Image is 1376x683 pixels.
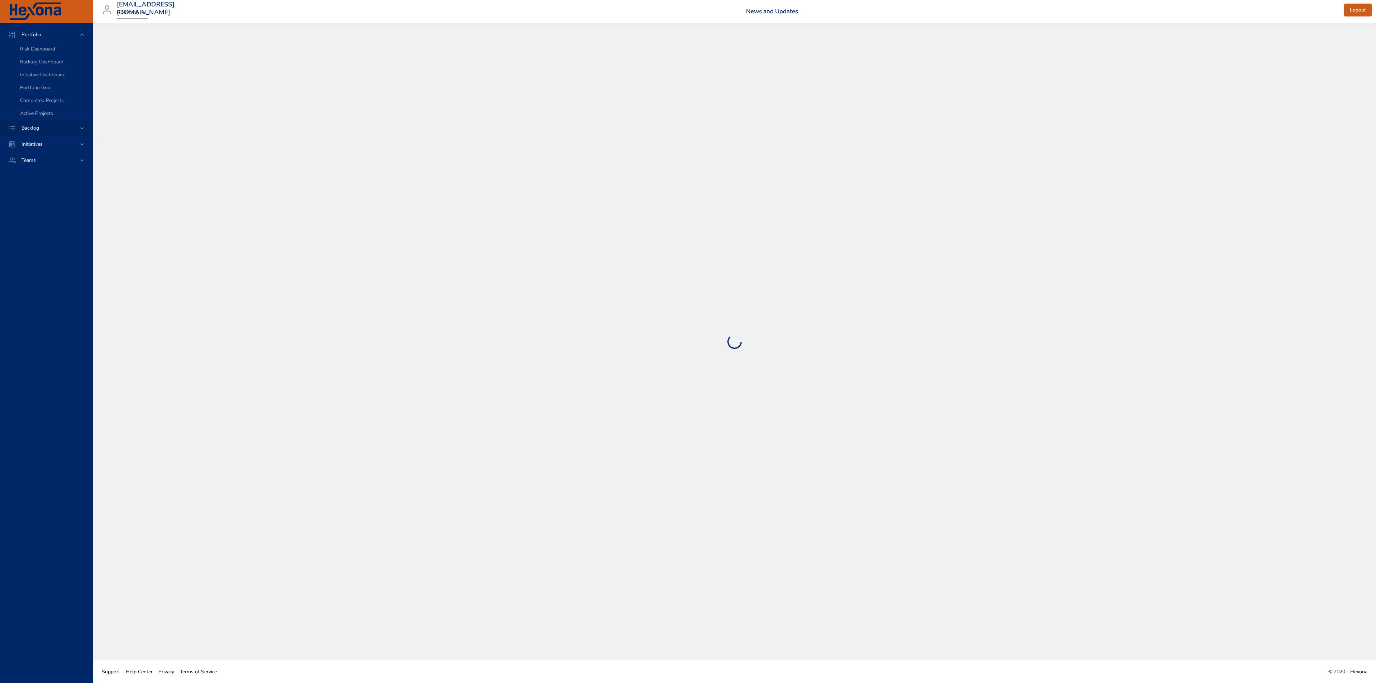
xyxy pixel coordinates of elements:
[177,664,220,680] a: Terms of Service
[16,125,45,131] span: Backlog
[9,3,62,20] img: Hexona
[180,668,217,675] span: Terms of Service
[156,664,177,680] a: Privacy
[102,668,120,675] span: Support
[20,84,51,91] span: Portfolio Grid
[16,157,42,164] span: Teams
[99,664,123,680] a: Support
[16,141,48,148] span: Initiatives
[126,668,153,675] span: Help Center
[20,58,63,65] span: Backlog Dashboard
[1350,6,1366,15] span: Logout
[20,97,64,104] span: Completed Projects
[117,7,148,19] div: Raintree
[1328,668,1367,675] span: © 2020 - Hexona
[158,668,174,675] span: Privacy
[16,31,47,38] span: Portfolio
[20,45,55,52] span: Risk Dashboard
[123,664,156,680] a: Help Center
[20,110,53,117] span: Active Projects
[20,71,64,78] span: Initiative Dashboard
[1344,4,1372,17] button: Logout
[746,7,798,15] a: News and Updates
[117,1,175,16] h3: [EMAIL_ADDRESS][DOMAIN_NAME]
